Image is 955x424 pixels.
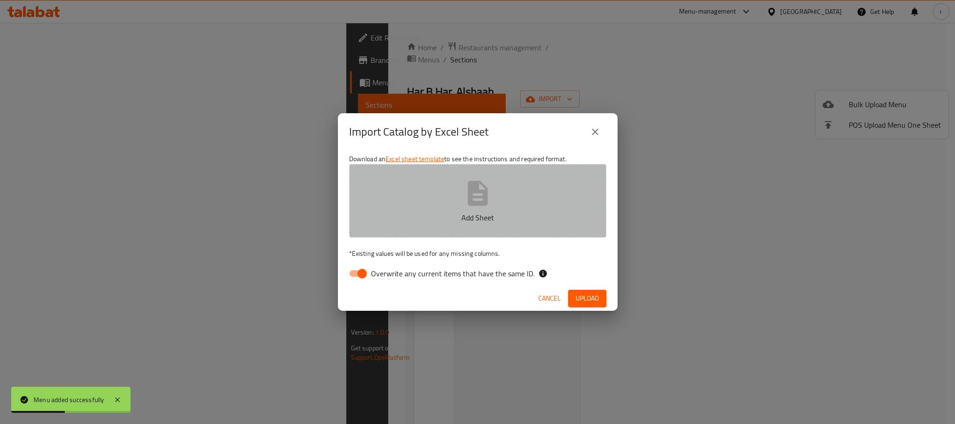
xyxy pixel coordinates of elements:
span: Upload [576,293,599,304]
div: Menu added successfully [34,395,104,405]
span: Overwrite any current items that have the same ID. [371,268,535,279]
button: Upload [568,290,606,307]
button: Add Sheet [349,164,606,238]
svg: If the overwrite option isn't selected, then the items that match an existing ID will be ignored ... [538,269,548,278]
h2: Import Catalog by Excel Sheet [349,124,488,139]
button: Cancel [535,290,564,307]
div: Download an to see the instructions and required format. [338,150,618,286]
span: Cancel [538,293,561,304]
p: Add Sheet [364,212,592,223]
p: Existing values will be used for any missing columns. [349,249,606,258]
button: close [584,121,606,143]
a: Excel sheet template [385,153,444,165]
